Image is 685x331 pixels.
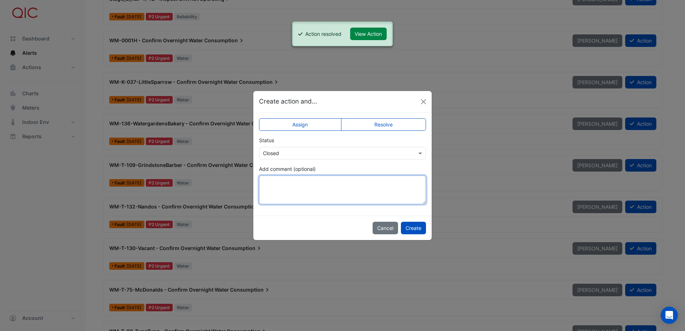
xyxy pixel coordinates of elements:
div: Action resolved [306,30,342,38]
button: Cancel [373,222,398,234]
button: View Action [350,28,387,40]
label: Assign [259,118,341,131]
button: Close [418,96,429,107]
label: Status [259,136,274,144]
button: Create [401,222,426,234]
label: Resolve [341,118,426,131]
label: Add comment (optional) [259,165,316,173]
div: Open Intercom Messenger [661,307,678,324]
h5: Create action and... [259,97,317,106]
